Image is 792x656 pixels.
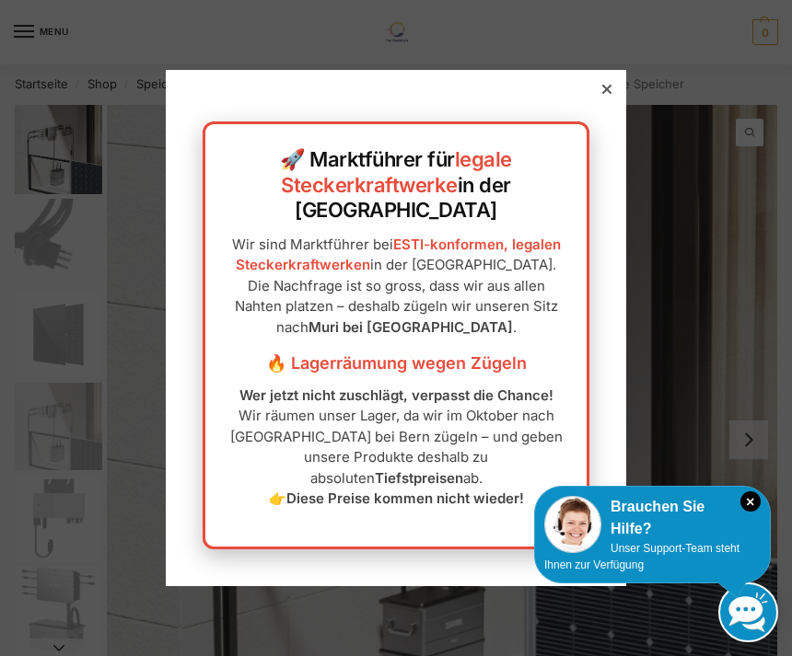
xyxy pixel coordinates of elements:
h2: 🚀 Marktführer für in der [GEOGRAPHIC_DATA] [224,147,568,224]
p: Wir räumen unser Lager, da wir im Oktober nach [GEOGRAPHIC_DATA] bei Bern zügeln – und geben unse... [224,386,568,510]
i: Schließen [740,491,761,512]
a: ESTI-konformen, legalen Steckerkraftwerken [236,236,561,274]
div: Brauchen Sie Hilfe? [544,496,761,540]
h3: 🔥 Lagerräumung wegen Zügeln [224,351,568,375]
strong: Wer jetzt nicht zuschlägt, verpasst die Chance! [239,386,553,404]
p: Wir sind Marktführer bei in der [GEOGRAPHIC_DATA]. Die Nachfrage ist so gross, dass wir aus allen... [224,235,568,339]
strong: Muri bei [GEOGRAPHIC_DATA] [309,318,513,336]
img: Customer service [544,496,601,553]
a: legale Steckerkraftwerke [281,147,512,197]
strong: Diese Preise kommen nicht wieder! [286,489,524,507]
strong: Tiefstpreisen [375,469,463,487]
span: Unser Support-Team steht Ihnen zur Verfügung [544,542,740,571]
